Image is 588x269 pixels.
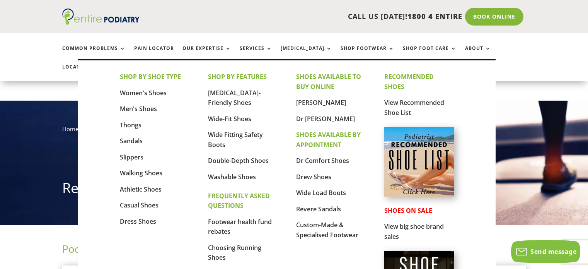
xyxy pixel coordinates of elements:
a: Home [62,125,78,133]
button: Send message [511,240,580,263]
a: Dress Shoes [120,217,156,226]
a: Slippers [120,153,143,161]
a: Sandals [120,137,143,145]
a: Thongs [120,121,141,129]
strong: FREQUENTLY ASKED QUESTIONS [208,192,270,210]
a: Shop Footwear [341,46,394,62]
a: Women's Shoes [120,89,167,97]
a: Drew Shoes [296,173,331,181]
a: Book Online [465,8,523,26]
a: Custom-Made & Specialised Footwear [296,221,358,239]
a: About [465,46,491,62]
a: [MEDICAL_DATA]-Friendly Shoes [208,89,261,107]
a: Pain Locator [134,46,174,62]
a: Washable Shoes [208,173,256,181]
strong: RECOMMENDED SHOES [384,72,434,91]
img: podiatrist-recommended-shoe-list-australia-entire-podiatry [384,127,454,197]
a: Dr [PERSON_NAME] [296,115,355,123]
a: Entire Podiatry [62,19,140,26]
a: Walking Shoes [120,169,162,177]
strong: SHOP BY SHOE TYPE [120,72,181,81]
a: [PERSON_NAME] [296,98,346,107]
strong: SHOP BY FEATURES [208,72,267,81]
a: Locations [62,64,101,81]
h2: Podiatrist recommended shoes for your foot type [62,242,526,260]
a: Double-Depth Shoes [208,156,269,165]
a: Services [240,46,272,62]
nav: breadcrumb [62,124,526,140]
a: Men's Shoes [120,105,157,113]
a: Wide-Fit Shoes [208,115,251,123]
p: CALL US [DATE]! [169,12,462,22]
a: Revere Sandals [296,205,341,213]
a: View Recommended Shoe List [384,98,444,117]
a: Our Expertise [182,46,231,62]
a: Choosing Running Shoes [208,243,261,262]
span: 1800 4 ENTIRE [407,12,462,21]
a: Common Problems [62,46,126,62]
a: Footwear health fund rebates [208,218,272,236]
a: Dr Comfort Shoes [296,156,349,165]
strong: SHOES AVAILABLE BY APPOINTMENT [296,130,361,149]
a: Casual Shoes [120,201,159,209]
strong: SHOES ON SALE [384,206,432,215]
strong: SHOES AVAILABLE TO BUY ONLINE [296,72,361,91]
a: Athletic Shoes [120,185,162,194]
a: View big shoe brand sales [384,222,444,241]
a: Podiatrist Recommended Shoe List Australia [384,190,454,198]
a: Shop Foot Care [403,46,457,62]
span: Send message [530,247,576,256]
a: [MEDICAL_DATA] [281,46,332,62]
img: logo (1) [62,9,140,25]
a: Wide Fitting Safety Boots [208,130,263,149]
a: Wide Load Boots [296,188,346,197]
h1: Recommended Shoe List [62,178,526,202]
